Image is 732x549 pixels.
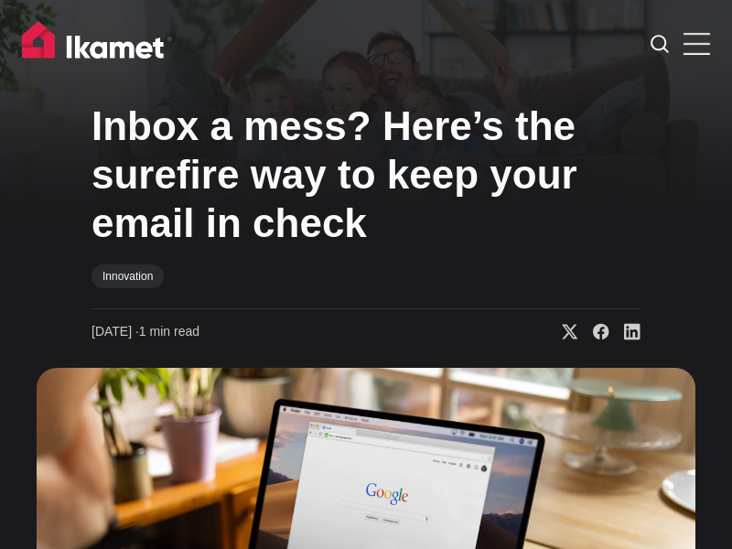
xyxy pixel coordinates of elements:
[609,323,640,341] a: Share on Linkedin
[91,264,164,288] a: Innovation
[91,324,139,339] span: [DATE] ∙
[91,102,640,247] h1: Inbox a mess? Here’s the surefire way to keep your email in check
[578,323,609,341] a: Share on Facebook
[22,21,172,67] img: Ikamet home
[91,323,199,341] time: 1 min read
[547,323,578,341] a: Share on X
